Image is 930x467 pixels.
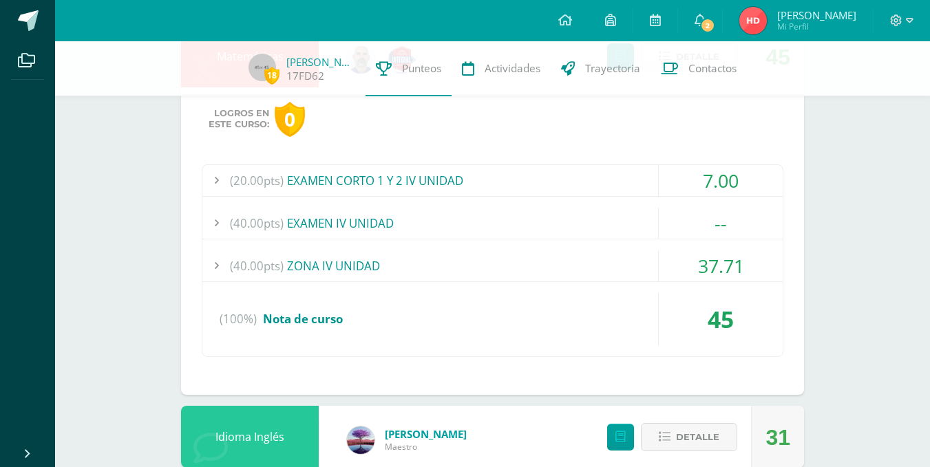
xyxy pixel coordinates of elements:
[385,427,467,441] span: [PERSON_NAME]
[651,41,747,96] a: Contactos
[688,61,737,76] span: Contactos
[659,293,783,345] div: 45
[202,208,783,239] div: EXAMEN IV UNIDAD
[202,165,783,196] div: EXAMEN CORTO 1 Y 2 IV UNIDAD
[676,424,719,450] span: Detalle
[659,208,783,239] div: --
[777,8,856,22] span: [PERSON_NAME]
[366,41,452,96] a: Punteos
[209,108,269,130] span: Logros en este curso:
[452,41,551,96] a: Actividades
[739,7,767,34] img: e35d2b72f9a6fe13e36c461ca2ba1d9c.png
[485,61,540,76] span: Actividades
[347,426,374,454] img: 819dedfd066c28cbca04477d4ebe005d.png
[385,441,467,453] span: Maestro
[659,250,783,281] div: 37.71
[202,250,783,281] div: ZONA IV UNIDAD
[230,165,284,196] span: (20.00pts)
[286,55,355,69] a: [PERSON_NAME]
[249,54,276,81] img: 45x45
[777,21,856,32] span: Mi Perfil
[585,61,640,76] span: Trayectoria
[275,102,305,137] div: 0
[220,293,257,345] span: (100%)
[700,18,715,33] span: 2
[402,61,441,76] span: Punteos
[230,208,284,239] span: (40.00pts)
[264,67,279,84] span: 18
[230,250,284,281] span: (40.00pts)
[641,423,737,451] button: Detalle
[659,165,783,196] div: 7.00
[551,41,651,96] a: Trayectoria
[286,69,324,83] a: 17FD62
[263,311,343,327] span: Nota de curso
